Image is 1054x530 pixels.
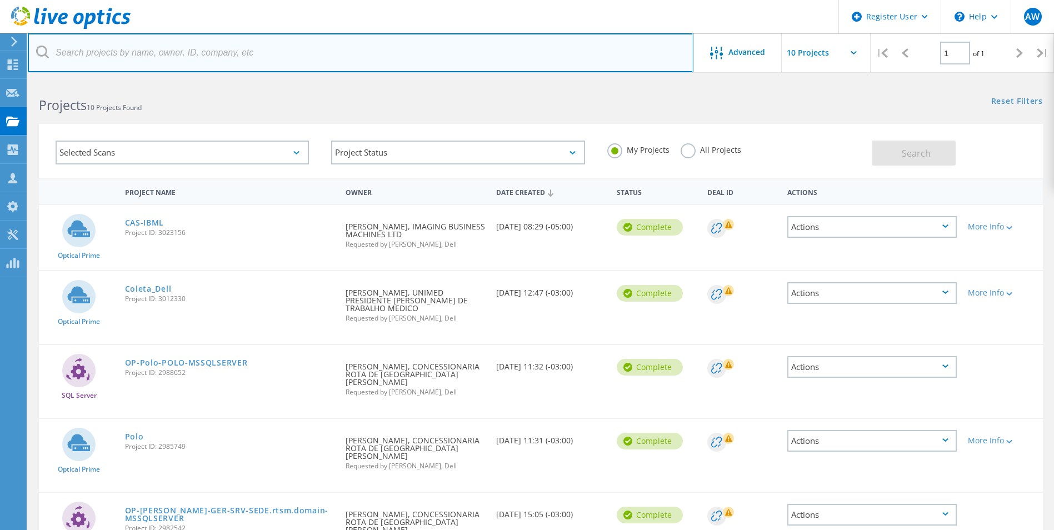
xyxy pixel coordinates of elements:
span: Requested by [PERSON_NAME], Dell [346,241,485,248]
a: OP-Polo-POLO-MSSQLSERVER [125,359,248,367]
a: Reset Filters [991,97,1043,107]
b: Projects [39,96,87,114]
div: Project Name [119,181,341,202]
div: [DATE] 15:05 (-03:00) [491,493,611,529]
label: All Projects [681,143,741,154]
span: Project ID: 2985749 [125,443,335,450]
div: Complete [617,219,683,236]
span: Optical Prime [58,318,100,325]
div: Actions [782,181,962,202]
span: of 1 [973,49,985,58]
div: [PERSON_NAME], CONCESSIONARIA ROTA DE [GEOGRAPHIC_DATA][PERSON_NAME] [340,345,491,407]
div: [DATE] 11:31 (-03:00) [491,419,611,456]
div: Complete [617,285,683,302]
button: Search [872,141,956,166]
div: [DATE] 08:29 (-05:00) [491,205,611,242]
div: [PERSON_NAME], CONCESSIONARIA ROTA DE [GEOGRAPHIC_DATA][PERSON_NAME] [340,419,491,481]
div: [DATE] 12:47 (-03:00) [491,271,611,308]
div: Status [611,181,702,202]
span: Advanced [728,48,765,56]
a: CAS-IBML [125,219,164,227]
span: Requested by [PERSON_NAME], Dell [346,463,485,469]
div: Actions [787,356,957,378]
span: Project ID: 3012330 [125,296,335,302]
div: | [871,33,893,73]
span: Search [902,147,931,159]
span: Requested by [PERSON_NAME], Dell [346,315,485,322]
div: [DATE] 11:32 (-03:00) [491,345,611,382]
div: Actions [787,282,957,304]
div: More Info [968,289,1037,297]
span: SQL Server [62,392,97,399]
div: Date Created [491,181,611,202]
div: Actions [787,504,957,526]
a: Live Optics Dashboard [11,23,131,31]
span: Optical Prime [58,466,100,473]
div: | [1031,33,1054,73]
span: Optical Prime [58,252,100,259]
svg: \n [955,12,965,22]
span: 10 Projects Found [87,103,142,112]
div: [PERSON_NAME], IMAGING BUSINESS MACHINES LTD [340,205,491,259]
div: Actions [787,430,957,452]
div: Owner [340,181,491,202]
a: Coleta_Dell [125,285,172,293]
span: Project ID: 3023156 [125,229,335,236]
div: Project Status [331,141,585,164]
a: OP-[PERSON_NAME]-GER-SRV-SEDE.rtsm.domain-MSSQLSERVER [125,507,335,522]
div: More Info [968,437,1037,444]
label: My Projects [607,143,670,154]
div: Deal Id [702,181,782,202]
div: More Info [968,223,1037,231]
span: Requested by [PERSON_NAME], Dell [346,389,485,396]
div: Complete [617,359,683,376]
div: [PERSON_NAME], UNIMED PRESIDENTE [PERSON_NAME] DE TRABALHO MEDICO [340,271,491,333]
div: Selected Scans [56,141,309,164]
a: Polo [125,433,144,441]
div: Actions [787,216,957,238]
input: Search projects by name, owner, ID, company, etc [28,33,693,72]
span: Project ID: 2988652 [125,369,335,376]
div: Complete [617,507,683,523]
div: Complete [617,433,683,449]
span: AW [1025,12,1040,21]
